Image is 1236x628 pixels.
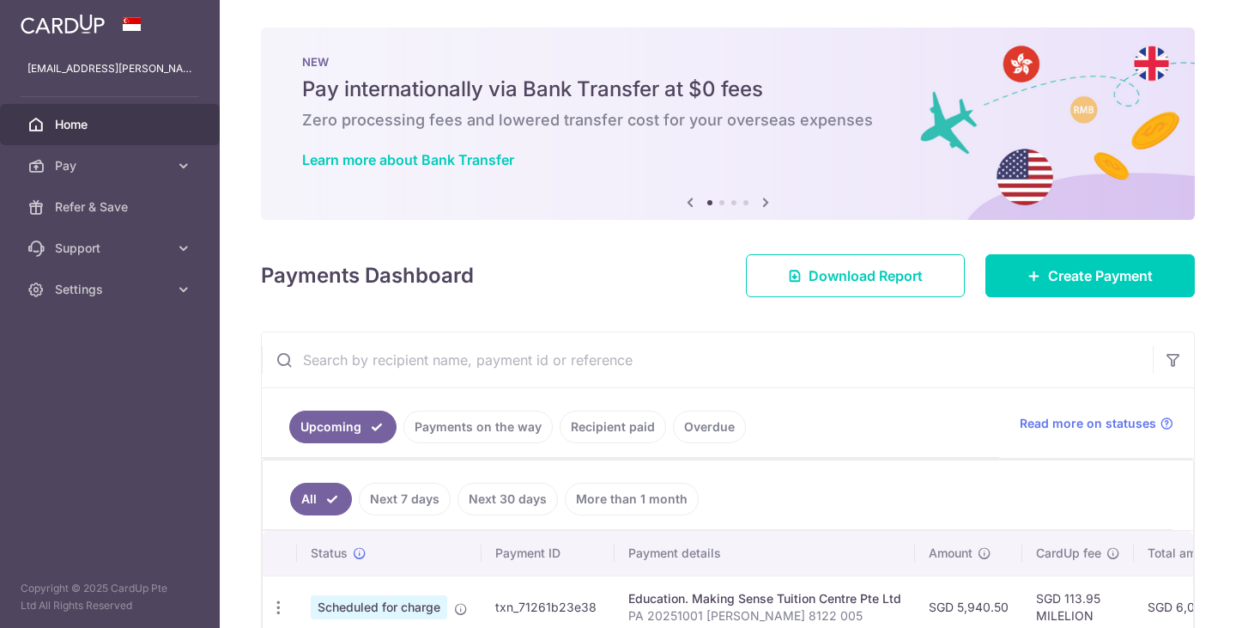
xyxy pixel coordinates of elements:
[746,254,965,297] a: Download Report
[560,411,666,443] a: Recipient paid
[1036,545,1101,562] span: CardUp fee
[628,607,901,625] p: PA 20251001 [PERSON_NAME] 8122 005
[290,483,352,515] a: All
[302,55,1154,69] p: NEW
[615,531,915,576] th: Payment details
[565,483,699,515] a: More than 1 month
[1020,415,1173,432] a: Read more on statuses
[55,116,168,133] span: Home
[482,531,615,576] th: Payment ID
[261,260,474,291] h4: Payments Dashboard
[985,254,1195,297] a: Create Payment
[1048,265,1153,286] span: Create Payment
[809,265,923,286] span: Download Report
[55,240,168,257] span: Support
[457,483,558,515] a: Next 30 days
[302,76,1154,103] h5: Pay internationally via Bank Transfer at $0 fees
[628,590,901,607] div: Education. Making Sense Tuition Centre Pte Ltd
[262,332,1153,387] input: Search by recipient name, payment id or reference
[55,157,168,174] span: Pay
[27,60,192,77] p: [EMAIL_ADDRESS][PERSON_NAME][DOMAIN_NAME]
[929,545,972,562] span: Amount
[55,198,168,216] span: Refer & Save
[55,281,168,298] span: Settings
[289,411,397,443] a: Upcoming
[302,110,1154,131] h6: Zero processing fees and lowered transfer cost for your overseas expenses
[403,411,553,443] a: Payments on the way
[673,411,746,443] a: Overdue
[311,545,348,562] span: Status
[311,595,447,619] span: Scheduled for charge
[261,27,1195,220] img: Bank transfer banner
[302,151,514,168] a: Learn more about Bank Transfer
[1148,545,1204,562] span: Total amt.
[21,14,105,34] img: CardUp
[1020,415,1156,432] span: Read more on statuses
[359,483,451,515] a: Next 7 days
